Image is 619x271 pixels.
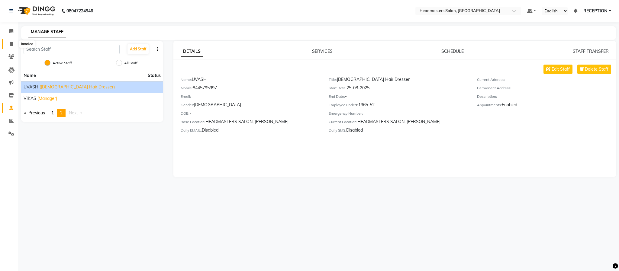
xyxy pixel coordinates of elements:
[66,2,93,19] b: 08047224946
[573,49,609,54] a: STAFF TRANSFER
[329,119,468,127] div: HEADMASTERS SALON, [PERSON_NAME]
[329,85,347,91] label: Start Date:
[148,72,161,79] span: Status
[24,73,36,78] span: Name
[40,84,115,90] span: ([DEMOGRAPHIC_DATA] Hair Dresser)
[24,95,36,102] span: VIKAS
[181,102,320,110] div: [DEMOGRAPHIC_DATA]
[477,77,505,82] label: Current Address:
[329,93,468,102] div: -
[37,95,57,102] span: (Manager)
[181,77,192,82] label: Name:
[477,85,511,91] label: Permanent Address:
[329,128,346,133] label: Daily SMS:
[329,119,357,125] label: Current Location:
[21,109,48,117] a: Previous
[329,102,468,110] div: e1365-52
[312,49,333,54] a: SERVICES
[24,45,120,54] input: Search Staff
[585,66,608,72] span: Delete Staff
[24,84,38,90] span: UVASH
[477,102,502,108] label: Appointments:
[552,66,570,72] span: Edit Staff
[329,111,363,116] label: Emergency Number:
[577,65,611,74] button: Delete Staff
[329,127,468,135] div: Disabled
[181,119,205,125] label: Base Location:
[53,60,72,66] label: Active Staff
[127,44,149,54] button: Add Staff
[181,119,320,127] div: HEADMASTERS SALON, [PERSON_NAME]
[477,94,497,99] label: Description:
[181,46,203,57] a: DETAILS
[477,102,616,110] div: Enabled
[19,40,35,48] div: Invoice
[28,27,66,37] a: MANAGE STAFF
[181,94,191,99] label: Email:
[329,85,468,93] div: 25-08-2025
[329,77,337,82] label: Title:
[583,8,608,14] span: RECEPTION
[181,127,320,135] div: Disabled
[181,110,320,119] div: -
[329,94,345,99] label: End Date:
[181,85,193,91] label: Mobile:
[181,76,320,85] div: UVASH
[15,2,57,19] img: logo
[543,65,572,74] button: Edit Staff
[329,102,356,108] label: Employee Code:
[21,109,163,117] nav: Pagination
[60,110,63,116] span: 2
[51,110,54,116] span: 1
[124,60,137,66] label: All Staff
[181,102,194,108] label: Gender:
[181,111,189,116] label: DOB:
[181,85,320,93] div: 8445795997
[441,49,464,54] a: SCHEDULE
[329,76,468,85] div: [DEMOGRAPHIC_DATA] Hair Dresser
[181,128,202,133] label: Daily EMAIL:
[69,110,78,116] span: Next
